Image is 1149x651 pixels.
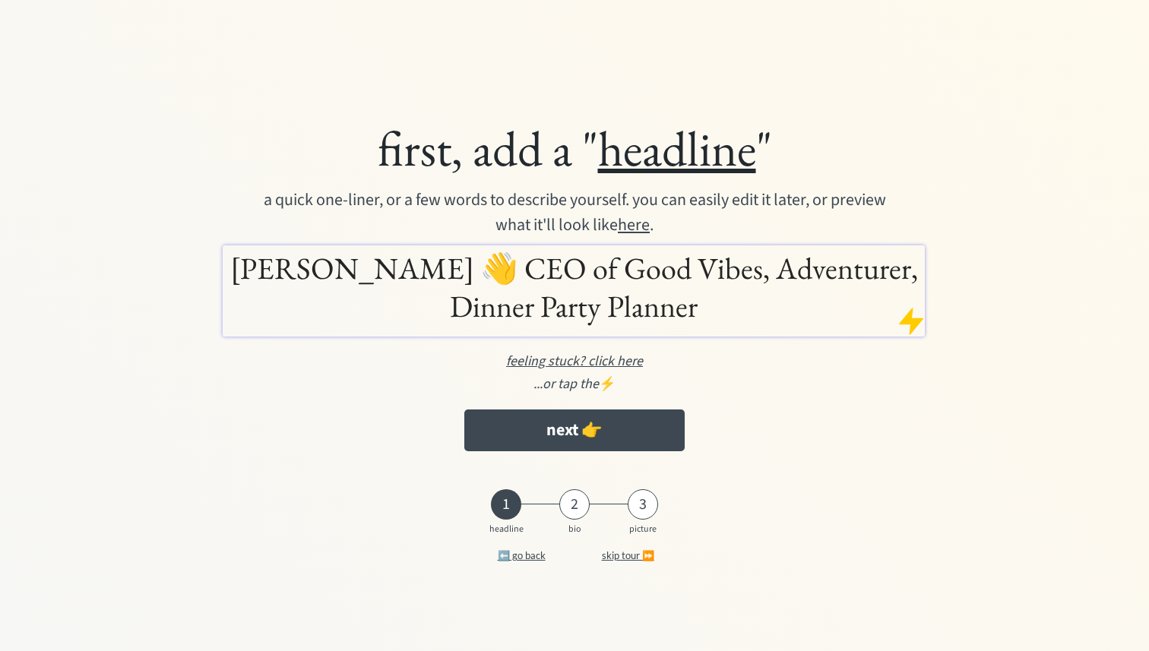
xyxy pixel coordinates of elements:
u: here [618,213,650,237]
div: 3 [628,495,658,514]
div: ⚡️ [142,374,1007,394]
div: bio [556,524,593,535]
u: feeling stuck? click here [506,352,643,371]
div: picture [624,524,662,535]
button: next 👉 [464,409,684,451]
u: headline [598,116,756,180]
em: ...or tap the [533,374,599,393]
button: skip tour ⏩ [578,541,677,571]
div: headline [487,524,525,535]
div: first, add a " " [142,118,1007,179]
button: ⬅️ go back [472,541,571,571]
div: 2 [559,495,590,514]
div: 1 [491,495,521,514]
h1: [PERSON_NAME] 👋 CEO of Good Vibes, Adventurer, Dinner Party Planner [226,249,921,325]
div: a quick one-liner, or a few words to describe yourself. you can easily edit it later, or preview ... [245,188,904,238]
